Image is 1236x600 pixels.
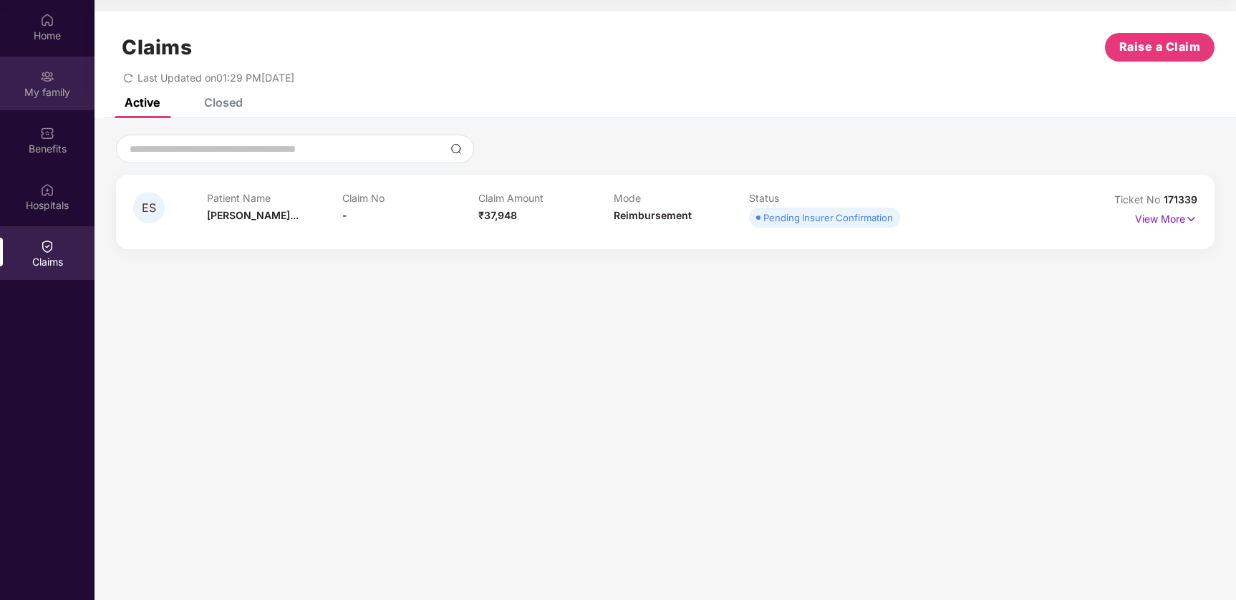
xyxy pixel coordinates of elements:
h1: Claims [122,35,192,59]
p: Mode [614,192,749,204]
div: Closed [204,95,243,110]
img: svg+xml;base64,PHN2ZyBpZD0iU2VhcmNoLTMyeDMyIiB4bWxucz0iaHR0cDovL3d3dy53My5vcmcvMjAwMC9zdmciIHdpZH... [450,143,462,155]
span: Raise a Claim [1119,38,1201,56]
span: - [342,209,347,221]
p: Status [749,192,884,204]
button: Raise a Claim [1105,33,1215,62]
span: [PERSON_NAME]... [207,209,299,221]
span: ES [142,202,156,214]
span: Ticket No [1114,193,1164,205]
p: Patient Name [207,192,342,204]
span: Last Updated on 01:29 PM[DATE] [137,72,294,84]
div: Active [125,95,160,110]
span: 171339 [1164,193,1197,205]
p: Claim Amount [478,192,614,204]
img: svg+xml;base64,PHN2ZyBpZD0iSG9tZSIgeG1sbnM9Imh0dHA6Ly93d3cudzMub3JnLzIwMDAvc3ZnIiB3aWR0aD0iMjAiIG... [40,13,54,27]
span: ₹37,948 [478,209,517,221]
p: View More [1135,208,1197,227]
img: svg+xml;base64,PHN2ZyBpZD0iQ2xhaW0iIHhtbG5zPSJodHRwOi8vd3d3LnczLm9yZy8yMDAwL3N2ZyIgd2lkdGg9IjIwIi... [40,239,54,253]
p: Claim No [342,192,478,204]
img: svg+xml;base64,PHN2ZyB4bWxucz0iaHR0cDovL3d3dy53My5vcmcvMjAwMC9zdmciIHdpZHRoPSIxNyIgaGVpZ2h0PSIxNy... [1185,211,1197,227]
span: Reimbursement [614,209,692,221]
img: svg+xml;base64,PHN2ZyBpZD0iSG9zcGl0YWxzIiB4bWxucz0iaHR0cDovL3d3dy53My5vcmcvMjAwMC9zdmciIHdpZHRoPS... [40,183,54,197]
span: redo [123,72,133,84]
img: svg+xml;base64,PHN2ZyB3aWR0aD0iMjAiIGhlaWdodD0iMjAiIHZpZXdCb3g9IjAgMCAyMCAyMCIgZmlsbD0ibm9uZSIgeG... [40,69,54,84]
img: svg+xml;base64,PHN2ZyBpZD0iQmVuZWZpdHMiIHhtbG5zPSJodHRwOi8vd3d3LnczLm9yZy8yMDAwL3N2ZyIgd2lkdGg9Ij... [40,126,54,140]
div: Pending Insurer Confirmation [763,211,893,225]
